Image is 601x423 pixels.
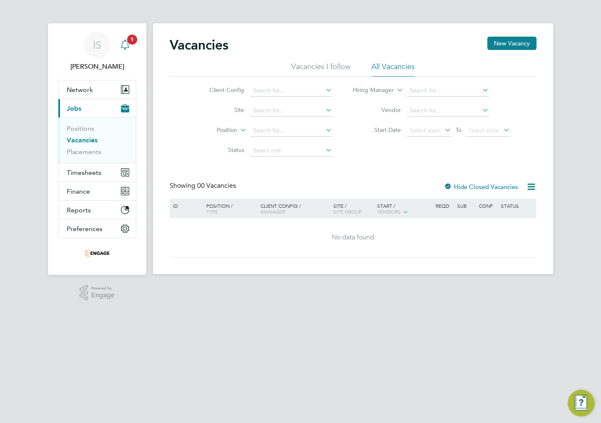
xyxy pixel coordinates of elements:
span: Manager [260,208,285,215]
div: ID [171,199,200,213]
span: Type [206,208,218,215]
button: Engage Resource Center [568,390,594,416]
span: Network [67,86,93,94]
span: Finance [67,187,90,195]
div: No data found [171,233,535,242]
li: Vacancies I follow [291,62,351,77]
a: Positions [67,124,94,132]
span: Timesheets [67,169,101,177]
nav: Main navigation [48,23,146,275]
button: Jobs [58,99,136,117]
label: Status [196,146,244,154]
span: Select date [410,127,440,134]
h2: Vacancies [170,37,228,53]
div: Position / [200,199,258,219]
div: Client Config / [258,199,331,219]
span: Powered by [91,285,115,292]
a: IS[PERSON_NAME] [58,32,136,72]
span: Vendors [377,208,400,215]
span: Engage [91,292,115,299]
span: Preferences [67,225,103,233]
a: Placements [67,148,101,156]
input: Search for... [250,125,332,137]
button: Preferences [58,219,136,238]
span: Site Group [333,208,362,215]
span: Ileana Salsano [58,62,136,72]
button: Reports [58,201,136,219]
li: All Vacancies [371,62,415,77]
label: Start Date [353,126,401,134]
button: New Vacancy [487,37,536,50]
button: Network [58,80,136,99]
a: Go to home page [58,246,136,260]
a: Powered byEngage [80,285,115,301]
input: Search for... [407,105,489,117]
div: Reqd [433,199,455,213]
div: Sub [455,199,477,213]
div: Start / [375,199,433,219]
span: Select date [468,127,498,134]
input: Search for... [250,105,332,117]
input: Select one [250,145,332,157]
div: Status [499,199,535,213]
label: Client Config [196,86,244,94]
span: Reports [67,206,91,214]
div: Jobs [58,117,136,163]
img: thebestconnection-logo-retina.png [85,246,110,260]
span: 00 Vacancies [197,182,236,190]
div: Showing [170,182,238,190]
a: Vacancies [67,136,98,144]
span: 1 [127,35,137,45]
label: Hide Closed Vacancies [444,183,518,191]
label: Position [189,126,237,134]
button: Finance [58,182,136,200]
input: Search for... [250,85,332,97]
label: Site [196,106,244,114]
div: Site / [331,199,375,219]
a: 1 [117,32,133,58]
span: To [453,124,464,135]
input: Search for... [407,85,489,97]
span: IS [93,40,101,50]
button: Timesheets [58,163,136,182]
label: Vendor [353,106,401,114]
span: Jobs [67,105,81,112]
label: Hiring Manager [346,86,394,95]
div: Conf [477,199,498,213]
